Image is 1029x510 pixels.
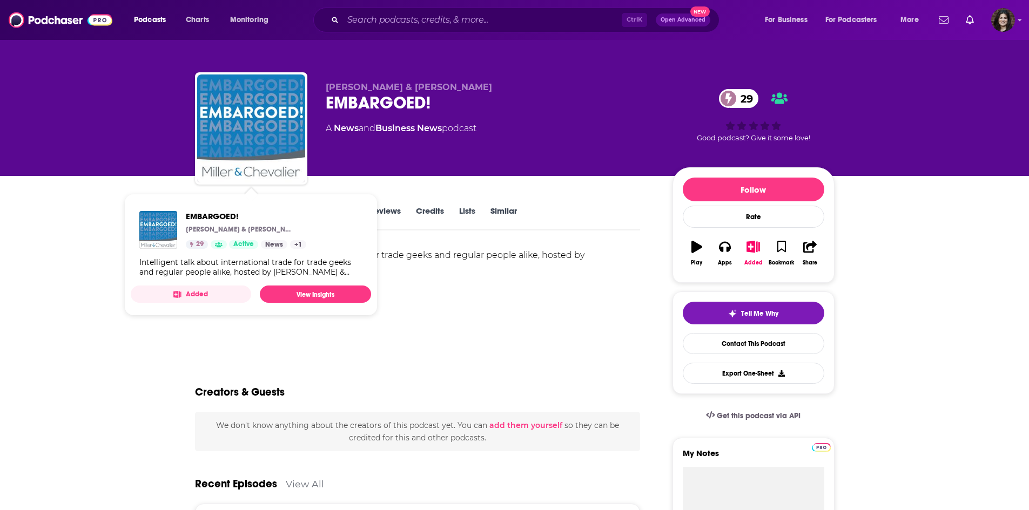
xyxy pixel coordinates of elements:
div: Search podcasts, credits, & more... [324,8,730,32]
span: and [359,123,375,133]
a: Get this podcast via API [697,403,810,429]
a: Active [229,240,258,249]
img: EMBARGOED! [197,74,305,182]
span: Charts [186,12,209,28]
a: Recent Episodes [195,477,277,491]
a: News [261,240,287,249]
div: Bookmark [769,260,794,266]
a: 29 [719,89,758,108]
button: open menu [818,11,893,29]
a: +1 [290,240,306,249]
span: 29 [730,89,758,108]
button: Show profile menu [991,8,1015,32]
img: Podchaser - Follow, Share and Rate Podcasts [9,10,112,30]
div: Added [744,260,763,266]
button: Follow [683,178,824,201]
span: Ctrl K [622,13,647,27]
span: Active [233,239,254,250]
a: Contact This Podcast [683,333,824,354]
div: Share [803,260,817,266]
span: Logged in as amandavpr [991,8,1015,32]
button: Apps [711,234,739,273]
span: 29 [196,239,204,250]
a: View All [286,478,324,489]
span: Tell Me Why [741,309,778,318]
span: Podcasts [134,12,166,28]
button: Share [796,234,824,273]
span: New [690,6,710,17]
a: Similar [490,206,517,230]
label: My Notes [683,448,824,467]
img: User Profile [991,8,1015,32]
img: tell me why sparkle [728,309,737,318]
button: tell me why sparkleTell Me Why [683,302,824,324]
span: We don't know anything about the creators of this podcast yet . You can so they can be credited f... [216,420,619,442]
span: For Business [765,12,808,28]
div: A podcast [326,122,476,135]
button: Open AdvancedNew [656,13,710,26]
button: open menu [757,11,821,29]
button: Play [683,234,711,273]
img: EMBARGOED! [139,211,177,249]
p: [PERSON_NAME] & [PERSON_NAME] [186,225,294,234]
h2: Creators & Guests [195,385,285,399]
div: Intelligent talk about international trade for trade geeks and regular people alike, hosted by [P... [139,257,362,277]
div: Intelligent talk about international trade for trade geeks and regular people alike, hosted by [P... [195,248,641,278]
div: 29Good podcast? Give it some love! [672,82,835,149]
button: open menu [126,11,180,29]
a: 29 [186,240,208,249]
a: Show notifications dropdown [961,11,978,29]
button: add them yourself [489,421,562,430]
button: open menu [223,11,283,29]
img: Podchaser Pro [812,443,831,452]
span: Good podcast? Give it some love! [697,134,810,142]
button: Added [739,234,767,273]
a: EMBARGOED! [186,211,306,221]
a: Charts [179,11,216,29]
a: Business News [375,123,442,133]
span: Open Advanced [661,17,705,23]
a: Credits [416,206,444,230]
a: View Insights [260,285,371,303]
span: Monitoring [230,12,268,28]
button: open menu [893,11,932,29]
div: Play [691,260,702,266]
span: Get this podcast via API [717,411,801,420]
div: Apps [718,260,732,266]
span: For Podcasters [825,12,877,28]
a: Reviews [369,206,401,230]
a: News [334,123,359,133]
button: Bookmark [768,234,796,273]
div: Rate [683,206,824,228]
span: More [900,12,919,28]
span: [PERSON_NAME] & [PERSON_NAME] [326,82,492,92]
input: Search podcasts, credits, & more... [343,11,622,29]
a: Pro website [812,441,831,452]
a: Lists [459,206,475,230]
a: Show notifications dropdown [934,11,953,29]
button: Added [131,285,251,303]
button: Export One-Sheet [683,363,824,384]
